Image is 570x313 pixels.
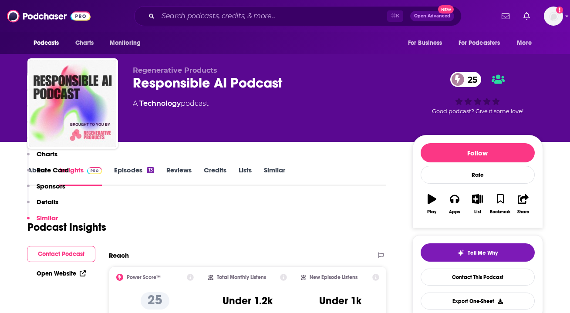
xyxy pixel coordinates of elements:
[421,243,535,262] button: tell me why sparkleTell Me Why
[544,7,563,26] span: Logged in as Ruth_Nebius
[37,166,69,174] p: Rate Card
[459,37,500,49] span: For Podcasters
[27,198,58,214] button: Details
[109,251,129,259] h2: Reach
[474,209,481,215] div: List
[27,35,71,51] button: open menu
[104,35,152,51] button: open menu
[37,198,58,206] p: Details
[127,274,161,280] h2: Power Score™
[141,292,169,310] p: 25
[139,99,181,108] a: Technology
[204,166,226,186] a: Credits
[133,98,209,109] div: A podcast
[34,37,59,49] span: Podcasts
[75,37,94,49] span: Charts
[37,214,58,222] p: Similar
[490,209,510,215] div: Bookmark
[410,11,454,21] button: Open AdvancedNew
[421,188,443,220] button: Play
[217,274,266,280] h2: Total Monthly Listens
[512,188,534,220] button: Share
[427,209,436,215] div: Play
[449,209,460,215] div: Apps
[544,7,563,26] img: User Profile
[520,9,533,24] a: Show notifications dropdown
[540,283,561,304] iframe: Intercom live chat
[27,246,95,262] button: Contact Podcast
[489,188,512,220] button: Bookmark
[110,37,141,49] span: Monitoring
[402,35,453,51] button: open menu
[412,66,543,120] div: 25Good podcast? Give it some love!
[158,9,387,23] input: Search podcasts, credits, & more...
[450,72,482,87] a: 25
[166,166,192,186] a: Reviews
[134,6,462,26] div: Search podcasts, credits, & more...
[556,7,563,13] svg: Add a profile image
[453,35,513,51] button: open menu
[387,10,403,22] span: ⌘ K
[517,209,529,215] div: Share
[319,294,361,307] h3: Under 1k
[421,166,535,184] div: Rate
[421,143,535,162] button: Follow
[239,166,252,186] a: Lists
[27,182,65,198] button: Sponsors
[443,188,466,220] button: Apps
[459,72,482,87] span: 25
[432,108,523,114] span: Good podcast? Give it some love!
[421,293,535,310] button: Export One-Sheet
[544,7,563,26] button: Show profile menu
[466,188,489,220] button: List
[421,269,535,286] a: Contact This Podcast
[147,167,154,173] div: 13
[438,5,454,13] span: New
[114,166,154,186] a: Episodes13
[498,9,513,24] a: Show notifications dropdown
[37,182,65,190] p: Sponsors
[29,60,116,147] img: Responsible AI Podcast
[468,249,498,256] span: Tell Me Why
[27,214,58,230] button: Similar
[310,274,358,280] h2: New Episode Listens
[27,166,69,182] button: Rate Card
[70,35,99,51] a: Charts
[414,14,450,18] span: Open Advanced
[7,8,91,24] img: Podchaser - Follow, Share and Rate Podcasts
[223,294,273,307] h3: Under 1.2k
[133,66,217,74] span: Regenerative Products
[517,37,532,49] span: More
[511,35,543,51] button: open menu
[264,166,285,186] a: Similar
[457,249,464,256] img: tell me why sparkle
[408,37,442,49] span: For Business
[37,270,86,277] a: Open Website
